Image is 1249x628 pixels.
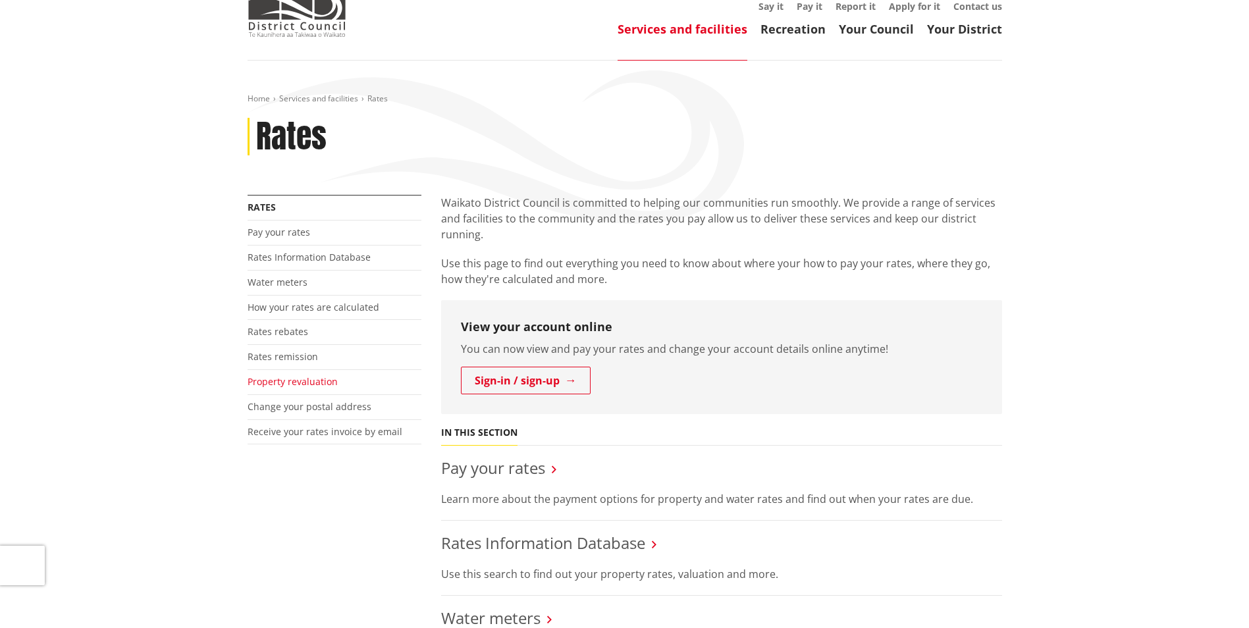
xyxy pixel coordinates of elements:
a: Rates remission [248,350,318,363]
p: Learn more about the payment options for property and water rates and find out when your rates ar... [441,491,1002,507]
p: Use this page to find out everything you need to know about where your how to pay your rates, whe... [441,255,1002,287]
h1: Rates [256,118,327,156]
a: Water meters [248,276,307,288]
a: Sign-in / sign-up [461,367,591,394]
iframe: Messenger Launcher [1188,573,1236,620]
p: Waikato District Council is committed to helping our communities run smoothly. We provide a range... [441,195,1002,242]
a: Pay your rates [441,457,545,479]
a: Services and facilities [279,93,358,104]
p: Use this search to find out your property rates, valuation and more. [441,566,1002,582]
a: How your rates are calculated [248,301,379,313]
a: Home [248,93,270,104]
a: Change your postal address [248,400,371,413]
a: Recreation [760,21,826,37]
nav: breadcrumb [248,93,1002,105]
a: Services and facilities [618,21,747,37]
a: Rates Information Database [441,532,645,554]
span: Rates [367,93,388,104]
a: Receive your rates invoice by email [248,425,402,438]
p: You can now view and pay your rates and change your account details online anytime! [461,341,982,357]
h5: In this section [441,427,518,438]
a: Rates [248,201,276,213]
h3: View your account online [461,320,982,334]
a: Your Council [839,21,914,37]
a: Rates Information Database [248,251,371,263]
a: Rates rebates [248,325,308,338]
a: Pay your rates [248,226,310,238]
a: Property revaluation [248,375,338,388]
a: Your District [927,21,1002,37]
